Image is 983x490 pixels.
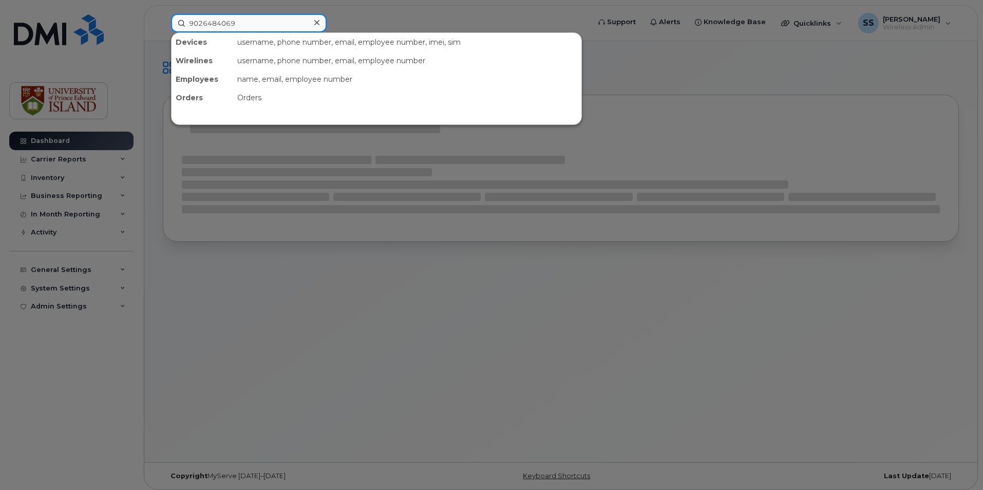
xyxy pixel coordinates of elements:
[172,33,233,51] div: Devices
[172,51,233,70] div: Wirelines
[172,88,233,107] div: Orders
[233,51,581,70] div: username, phone number, email, employee number
[233,33,581,51] div: username, phone number, email, employee number, imei, sim
[233,88,581,107] div: Orders
[233,70,581,88] div: name, email, employee number
[172,70,233,88] div: Employees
